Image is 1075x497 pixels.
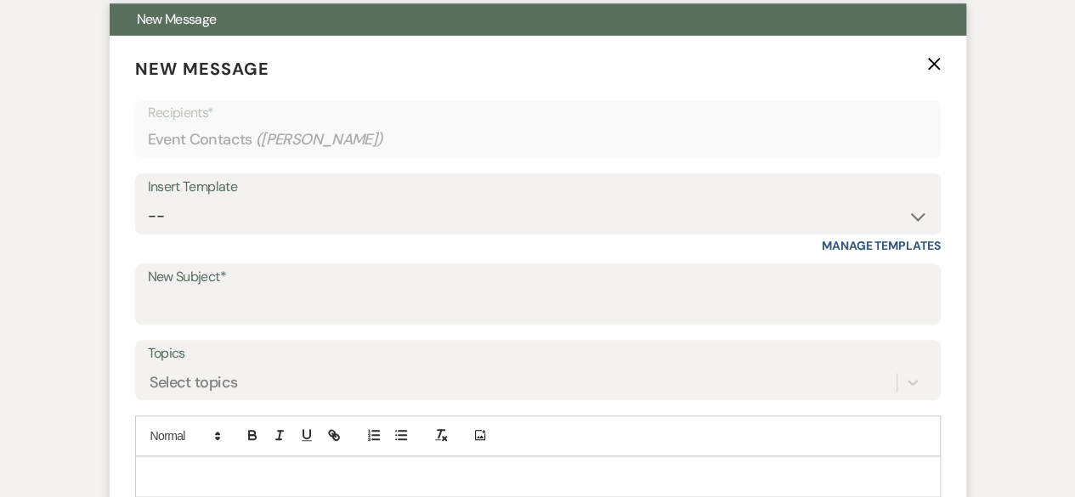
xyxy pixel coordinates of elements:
p: Recipients* [148,102,928,124]
div: Insert Template [148,175,928,200]
label: New Subject* [148,265,928,290]
span: New Message [135,58,269,80]
span: New Message [137,10,217,28]
span: ( [PERSON_NAME] ) [256,128,383,151]
div: Event Contacts [148,123,928,156]
a: Manage Templates [822,238,941,253]
label: Topics [148,342,928,366]
div: Select topics [150,370,238,393]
